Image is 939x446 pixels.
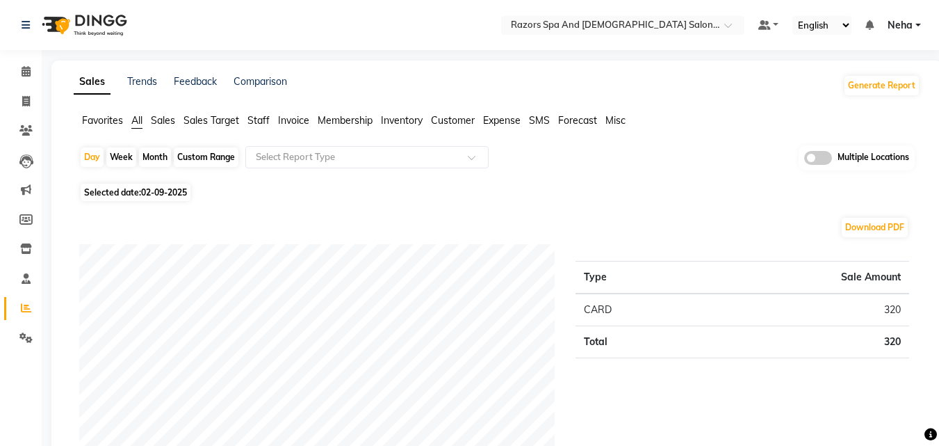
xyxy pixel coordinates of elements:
td: 320 [699,326,909,358]
span: Invoice [278,114,309,127]
span: Membership [318,114,373,127]
td: Total [575,326,699,358]
a: Sales [74,70,111,95]
span: Staff [247,114,270,127]
span: Inventory [381,114,423,127]
div: Day [81,148,104,167]
th: Type [575,261,699,294]
a: Feedback [174,75,217,88]
div: Month [139,148,171,167]
span: Sales [151,114,175,127]
img: logo [35,6,131,45]
td: CARD [575,294,699,326]
span: Customer [431,114,475,127]
span: Sales Target [183,114,239,127]
button: Generate Report [844,76,919,95]
span: Multiple Locations [838,151,909,165]
span: Favorites [82,114,123,127]
a: Comparison [234,75,287,88]
button: Download PDF [842,218,908,237]
th: Sale Amount [699,261,909,294]
span: Forecast [558,114,597,127]
td: 320 [699,294,909,326]
div: Week [106,148,136,167]
span: All [131,114,142,127]
span: Selected date: [81,184,190,201]
div: Custom Range [174,148,238,167]
span: 02-09-2025 [141,187,187,198]
span: Expense [483,114,521,127]
span: Misc [605,114,626,127]
span: SMS [529,114,550,127]
span: Neha [888,18,913,33]
a: Trends [127,75,157,88]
